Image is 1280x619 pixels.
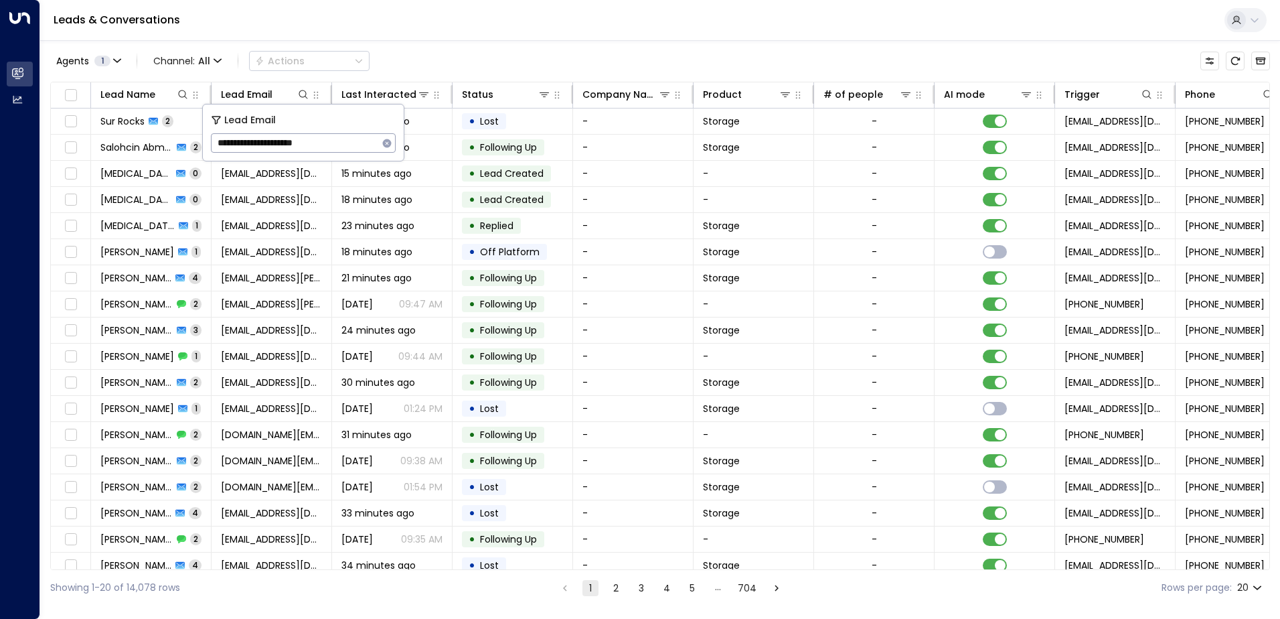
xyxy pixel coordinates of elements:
[573,109,694,134] td: -
[703,324,740,337] span: Storage
[1064,350,1144,363] span: +447714368352
[221,245,322,259] span: gcourtman@yahoo.co.uk
[480,402,499,415] span: Lost
[221,428,322,441] span: katharineanne.design@gmail.com
[249,51,370,71] div: Button group with a nested menu
[100,86,155,102] div: Lead Name
[100,454,173,468] span: Katharine Wake
[100,297,173,311] span: Matt Osborne
[191,350,201,362] span: 1
[100,193,172,206] span: Yasmin Dick
[480,454,537,468] span: Following Up
[573,396,694,421] td: -
[872,324,877,337] div: -
[469,502,475,525] div: •
[480,350,537,363] span: Following Up
[341,219,414,232] span: 23 minutes ago
[1185,193,1265,206] span: +447708031263
[573,318,694,343] td: -
[100,86,189,102] div: Lead Name
[190,298,202,309] span: 2
[62,218,79,234] span: Toggle select row
[189,167,202,179] span: 0
[221,167,322,180] span: yasminandtyrone@gmail.com
[1185,167,1265,180] span: +447708031263
[1064,324,1166,337] span: leads@space-station.co.uk
[1185,86,1215,102] div: Phone
[1064,86,1153,102] div: Trigger
[703,86,742,102] div: Product
[1064,167,1166,180] span: leads@space-station.co.uk
[703,376,740,389] span: Storage
[573,265,694,291] td: -
[469,240,475,263] div: •
[480,141,537,154] span: Following Up
[469,214,475,237] div: •
[221,271,322,285] span: matt.a.osborne@hotmail.co.uk
[469,267,475,289] div: •
[703,271,740,285] span: Storage
[1185,141,1265,154] span: +447423823917
[100,506,171,520] span: Melissa Axford
[341,245,412,259] span: 18 minutes ago
[823,86,912,102] div: # of people
[404,480,443,494] p: 01:54 PM
[192,220,202,231] span: 1
[54,12,180,27] a: Leads & Conversations
[480,559,499,572] span: Lost
[573,187,694,212] td: -
[249,51,370,71] button: Actions
[221,559,322,572] span: lisacolley1973@gmail.com
[221,454,322,468] span: katharineanne.design@gmail.com
[703,506,740,520] span: Storage
[1185,245,1265,259] span: +447701055701
[56,56,89,66] span: Agents
[573,344,694,369] td: -
[469,450,475,472] div: •
[480,219,513,232] span: Replied
[1064,559,1166,572] span: leads@space-station.co.uk
[480,428,537,441] span: Following Up
[255,55,305,67] div: Actions
[100,533,173,546] span: Melissa Axford
[480,115,499,128] span: Lost
[62,139,79,156] span: Toggle select row
[221,193,322,206] span: yasminandtyrone@gmail.com
[191,246,201,257] span: 1
[1064,86,1100,102] div: Trigger
[872,297,877,311] div: -
[469,528,475,551] div: •
[189,272,202,283] span: 4
[341,86,430,102] div: Last Interacted
[582,86,658,102] div: Company Name
[659,580,675,596] button: Go to page 4
[62,401,79,417] span: Toggle select row
[1064,297,1144,311] span: +447577740320
[694,291,814,317] td: -
[469,554,475,577] div: •
[400,454,443,468] p: 09:38 AM
[1064,245,1166,259] span: leads@space-station.co.uk
[221,86,272,102] div: Lead Email
[703,219,740,232] span: Storage
[469,319,475,342] div: •
[50,581,180,595] div: Showing 1-20 of 14,078 rows
[341,480,373,494] span: Aug 08, 2025
[100,376,173,389] span: Brian Greathead
[872,376,877,389] div: -
[1237,578,1265,598] div: 20
[221,324,322,337] span: tonyat1995@gmail.com
[1064,402,1166,415] span: leads@space-station.co.uk
[1185,533,1265,546] span: +447947888640
[191,403,201,414] span: 1
[341,454,373,468] span: Yesterday
[872,428,877,441] div: -
[62,87,79,104] span: Toggle select all
[100,271,171,285] span: Matt Osborne
[703,454,740,468] span: Storage
[573,291,694,317] td: -
[341,167,412,180] span: 15 minutes ago
[480,324,537,337] span: Following Up
[62,427,79,443] span: Toggle select row
[100,219,175,232] span: Yasmin Dick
